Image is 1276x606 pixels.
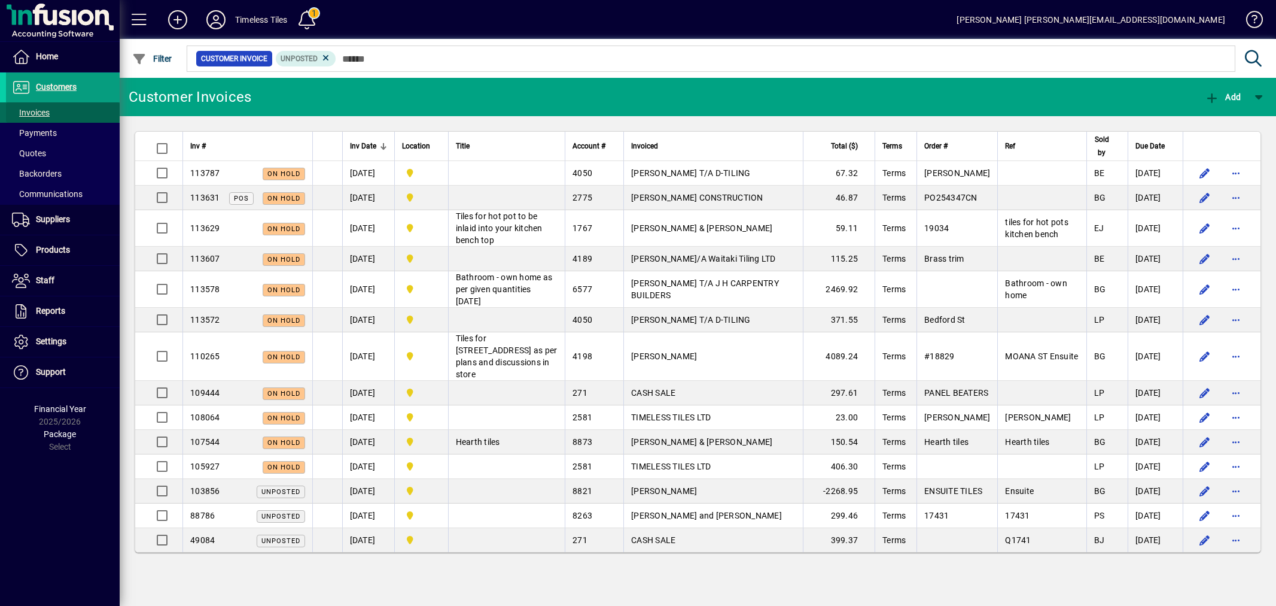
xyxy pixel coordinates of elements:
[1195,249,1214,268] button: Edit
[924,486,982,496] span: ENSUITE TILES
[1226,531,1245,550] button: More options
[803,430,875,454] td: 150.54
[572,284,592,294] span: 6577
[267,225,300,233] span: On hold
[924,223,949,233] span: 19034
[342,430,394,454] td: [DATE]
[456,140,470,153] span: Title
[1128,308,1183,332] td: [DATE]
[402,386,441,399] span: Dunedin
[803,308,875,332] td: 371.55
[342,479,394,504] td: [DATE]
[190,140,206,153] span: Inv #
[402,411,441,424] span: Dunedin
[261,488,300,496] span: Unposted
[36,214,70,224] span: Suppliers
[190,284,220,294] span: 113578
[1094,486,1106,496] span: BG
[350,140,387,153] div: Inv Date
[1128,247,1183,271] td: [DATE]
[342,247,394,271] td: [DATE]
[1195,347,1214,366] button: Edit
[1094,193,1106,202] span: BG
[190,413,220,422] span: 108064
[402,222,441,235] span: Dunedin
[1005,140,1015,153] span: Ref
[631,168,751,178] span: [PERSON_NAME] T/A D-TILING
[267,256,300,263] span: On hold
[882,352,906,361] span: Terms
[882,437,906,447] span: Terms
[957,10,1225,29] div: [PERSON_NAME] [PERSON_NAME][EMAIL_ADDRESS][DOMAIN_NAME]
[267,170,300,178] span: On hold
[129,48,175,69] button: Filter
[6,327,120,357] a: Settings
[1226,383,1245,402] button: More options
[36,275,54,285] span: Staff
[572,511,592,520] span: 8263
[342,405,394,430] td: [DATE]
[882,223,906,233] span: Terms
[924,511,949,520] span: 17431
[924,315,966,325] span: Bedford St
[572,388,587,398] span: 271
[190,315,220,325] span: 113572
[803,210,875,247] td: 59.11
[882,535,906,545] span: Terms
[631,486,697,496] span: [PERSON_NAME]
[190,535,215,545] span: 49084
[342,308,394,332] td: [DATE]
[803,186,875,210] td: 46.87
[190,462,220,471] span: 105927
[1226,457,1245,476] button: More options
[811,140,869,153] div: Total ($)
[1128,454,1183,479] td: [DATE]
[882,140,902,153] span: Terms
[924,413,990,422] span: [PERSON_NAME]
[1226,408,1245,427] button: More options
[342,454,394,479] td: [DATE]
[1226,219,1245,238] button: More options
[1195,432,1214,452] button: Edit
[803,479,875,504] td: -2268.95
[1128,504,1183,528] td: [DATE]
[267,414,300,422] span: On hold
[803,528,875,552] td: 399.37
[1094,535,1105,545] span: BJ
[1005,511,1030,520] span: 17431
[1195,310,1214,329] button: Edit
[1195,531,1214,550] button: Edit
[803,381,875,405] td: 297.61
[402,435,441,449] span: Dunedin
[1094,352,1106,361] span: BG
[342,161,394,186] td: [DATE]
[1005,278,1067,300] span: Bathroom - own home
[190,511,215,520] span: 88786
[631,193,763,202] span: [PERSON_NAME] CONSTRUCTION
[342,186,394,210] td: [DATE]
[572,254,592,263] span: 4189
[882,193,906,202] span: Terms
[1135,140,1165,153] span: Due Date
[1128,405,1183,430] td: [DATE]
[1094,437,1106,447] span: BG
[1128,186,1183,210] td: [DATE]
[6,205,120,235] a: Suppliers
[1094,315,1105,325] span: LP
[6,143,120,163] a: Quotes
[1005,352,1078,361] span: MOANA ST Ensuite
[1226,432,1245,452] button: More options
[882,462,906,471] span: Terms
[36,51,58,61] span: Home
[261,513,300,520] span: Unposted
[402,283,441,296] span: Dunedin
[342,381,394,405] td: [DATE]
[924,352,955,361] span: #18829
[572,535,587,545] span: 271
[342,271,394,308] td: [DATE]
[1094,223,1104,233] span: EJ
[1128,528,1183,552] td: [DATE]
[201,53,267,65] span: Customer Invoice
[803,247,875,271] td: 115.25
[1094,284,1106,294] span: BG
